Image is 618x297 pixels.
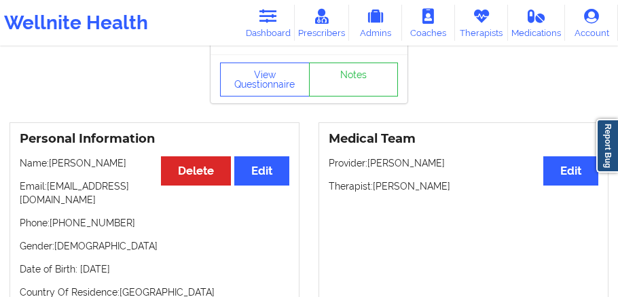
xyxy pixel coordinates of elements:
a: Admins [349,5,402,41]
button: Edit [543,156,598,186]
a: Account [565,5,618,41]
a: Dashboard [242,5,295,41]
p: Gender: [DEMOGRAPHIC_DATA] [20,239,289,253]
p: Email: [EMAIL_ADDRESS][DOMAIN_NAME] [20,179,289,207]
a: Notes [309,63,399,97]
p: Date of Birth: [DATE] [20,262,289,276]
a: Report Bug [596,119,618,173]
a: Coaches [402,5,455,41]
button: Delete [161,156,231,186]
a: Medications [508,5,565,41]
button: View Questionnaire [220,63,310,97]
p: Therapist: [PERSON_NAME] [329,179,598,193]
a: Prescribers [295,5,349,41]
p: Name: [PERSON_NAME] [20,156,289,170]
p: Provider: [PERSON_NAME] [329,156,598,170]
p: Phone: [PHONE_NUMBER] [20,216,289,230]
h3: Medical Team [329,131,598,147]
button: Edit [234,156,289,186]
h3: Personal Information [20,131,289,147]
a: Therapists [455,5,508,41]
